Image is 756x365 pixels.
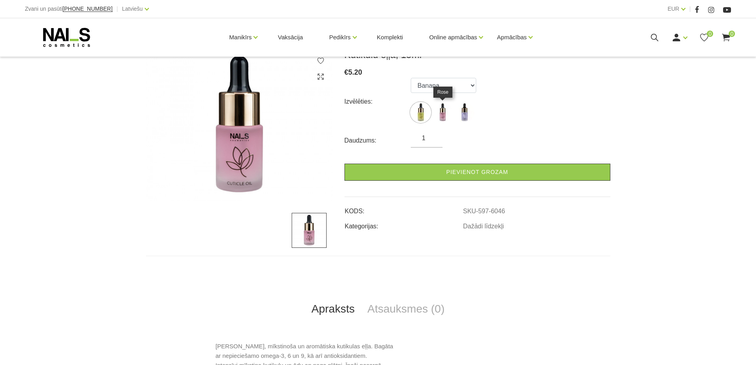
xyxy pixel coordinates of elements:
a: Dažādi līdzekļi [463,223,504,230]
span: 5.20 [348,68,362,76]
a: Atsauksmes (0) [361,296,451,322]
a: [PHONE_NUMBER] [63,6,113,12]
a: Vaksācija [271,18,309,56]
a: Komplekti [371,18,410,56]
a: Online apmācības [429,21,477,53]
span: 0 [707,31,713,37]
img: ... [454,102,474,122]
td: KODS: [344,201,463,216]
a: 0 [699,33,709,42]
td: Kategorijas: [344,216,463,231]
a: Apmācības [497,21,527,53]
div: Daudzums: [344,134,411,147]
img: ... [433,102,452,122]
a: 0 [721,33,731,42]
img: ... [411,102,431,122]
a: EUR [668,4,679,14]
a: Apraksts [305,296,361,322]
div: Zvani un pasūti [25,4,113,14]
img: ... [292,213,327,248]
span: 0 [729,31,735,37]
a: Latviešu [122,4,143,14]
a: Pedikīrs [329,21,350,53]
span: | [117,4,118,14]
span: | [689,4,691,14]
span: € [344,68,348,76]
div: Izvēlēties: [344,95,411,108]
img: ... [146,49,333,201]
a: Manikīrs [229,21,252,53]
a: Pievienot grozam [344,164,610,181]
a: SKU-597-6046 [463,208,505,215]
